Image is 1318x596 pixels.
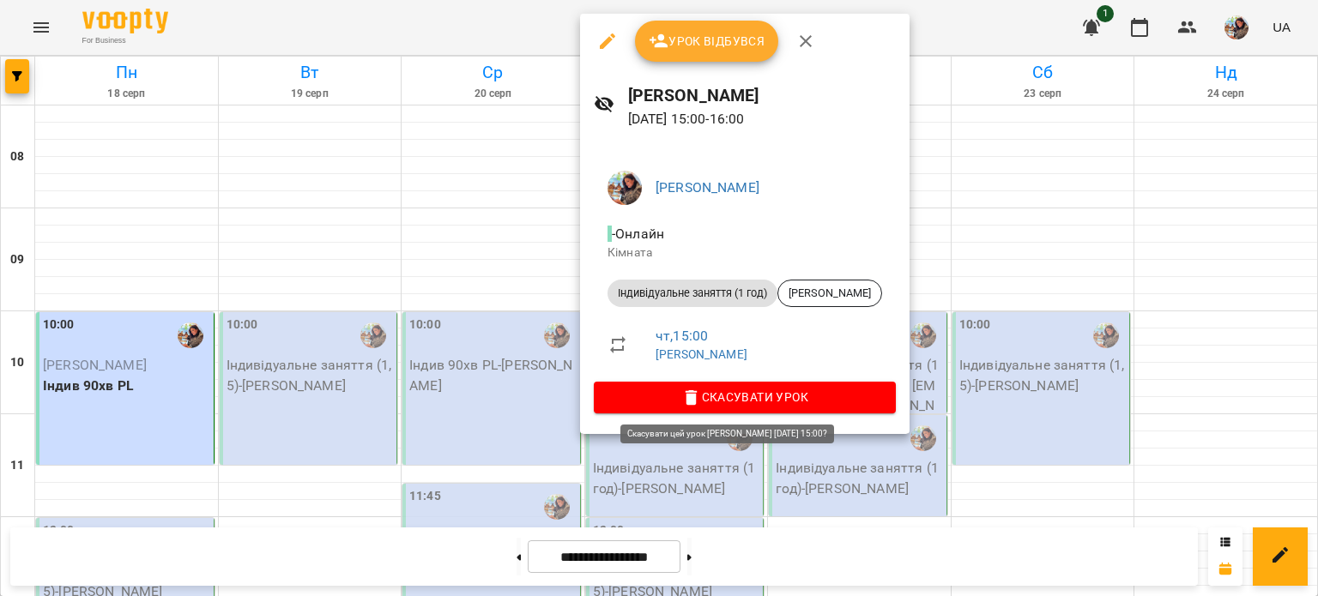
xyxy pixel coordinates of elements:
span: [PERSON_NAME] [778,286,881,301]
span: - Онлайн [608,226,668,242]
img: 8f0a5762f3e5ee796b2308d9112ead2f.jpeg [608,171,642,205]
span: Урок відбувся [649,31,765,51]
h6: [PERSON_NAME] [628,82,896,109]
div: [PERSON_NAME] [777,280,882,307]
p: Кімната [608,244,882,262]
span: Індивідуальне заняття (1 год) [608,286,777,301]
a: [PERSON_NAME] [656,347,747,361]
span: Скасувати Урок [608,387,882,407]
button: Урок відбувся [635,21,779,62]
button: Скасувати Урок [594,382,896,412]
a: [PERSON_NAME] [656,179,759,196]
p: [DATE] 15:00 - 16:00 [628,109,896,129]
a: чт , 15:00 [656,328,708,344]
